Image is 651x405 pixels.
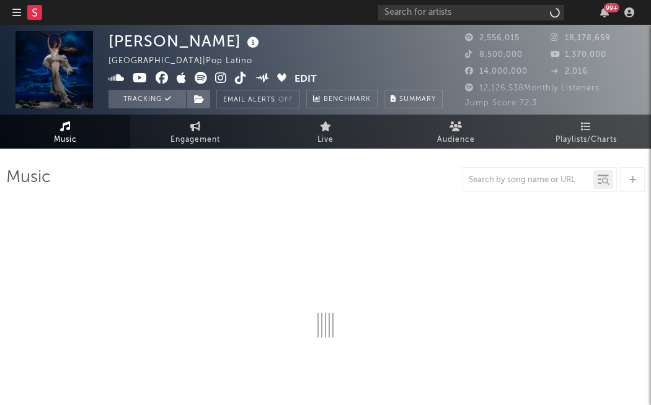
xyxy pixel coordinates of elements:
[294,72,317,87] button: Edit
[551,34,611,42] span: 18,178,659
[108,90,186,108] button: Tracking
[600,7,609,17] button: 99+
[465,84,600,92] span: 12,126,538 Monthly Listeners
[465,34,520,42] span: 2,556,015
[317,133,334,147] span: Live
[551,51,606,59] span: 1,370,000
[170,133,220,147] span: Engagement
[391,115,521,149] a: Audience
[465,99,537,107] span: Jump Score: 72.3
[521,115,651,149] a: Playlists/Charts
[216,90,300,108] button: Email AlertsOff
[378,5,564,20] input: Search for artists
[54,133,77,147] span: Music
[260,115,391,149] a: Live
[604,3,619,12] div: 99 +
[108,31,262,51] div: [PERSON_NAME]
[108,54,267,69] div: [GEOGRAPHIC_DATA] | Pop Latino
[306,90,378,108] a: Benchmark
[384,90,443,108] button: Summary
[437,133,475,147] span: Audience
[130,115,260,149] a: Engagement
[324,92,371,107] span: Benchmark
[465,51,523,59] span: 8,500,000
[551,67,588,76] span: 2,016
[278,97,293,103] em: Off
[463,175,593,185] input: Search by song name or URL
[465,67,528,76] span: 14,000,000
[556,133,617,147] span: Playlists/Charts
[399,96,436,103] span: Summary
